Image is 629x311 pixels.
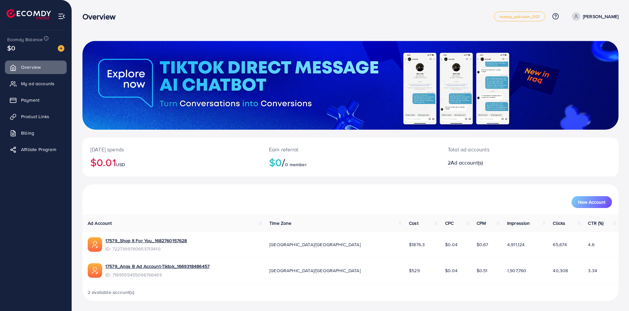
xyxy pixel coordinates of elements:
[88,289,135,296] span: 2 available account(s)
[269,145,432,153] p: Earn referral
[477,267,488,274] span: $0.51
[494,12,545,21] a: metap_pakistan_001
[282,155,285,170] span: /
[507,220,530,226] span: Impression
[569,12,618,21] a: [PERSON_NAME]
[477,241,488,248] span: $0.67
[21,113,49,120] span: Product Links
[116,161,125,168] span: USD
[588,267,597,274] span: 3.34
[445,267,458,274] span: $0.04
[88,237,102,252] img: ic-ads-acc.e4c84228.svg
[90,145,253,153] p: [DATE] spends
[5,93,67,107] a: Payment
[5,110,67,123] a: Product Links
[105,237,187,244] a: 17579_Shop It For You_1682760157628
[105,263,210,270] a: 17579_Anas B Ad Account-Tiktok_1669318486457
[409,241,425,248] span: $1876.3
[588,241,594,248] span: 4.6
[5,61,67,74] a: Overview
[553,267,568,274] span: 40,308
[58,45,64,52] img: image
[82,12,121,21] h3: Overview
[578,200,605,204] span: New Account
[553,241,567,248] span: 65,674
[448,145,566,153] p: Total ad accounts
[409,267,420,274] span: $529
[5,126,67,140] a: Billing
[7,9,51,19] img: logo
[5,143,67,156] a: Affiliate Program
[445,220,454,226] span: CPC
[269,267,361,274] span: [GEOGRAPHIC_DATA]/[GEOGRAPHIC_DATA]
[21,64,41,70] span: Overview
[90,156,253,168] h2: $0.01
[583,13,618,20] p: [PERSON_NAME]
[500,14,540,19] span: metap_pakistan_001
[21,80,55,87] span: My ad accounts
[269,241,361,248] span: [GEOGRAPHIC_DATA]/[GEOGRAPHIC_DATA]
[7,43,15,53] span: $0
[21,130,34,136] span: Billing
[88,263,102,278] img: ic-ads-acc.e4c84228.svg
[88,220,112,226] span: Ad Account
[588,220,603,226] span: CTR (%)
[21,97,39,103] span: Payment
[601,281,624,306] iframe: Chat
[553,220,565,226] span: Clicks
[572,196,612,208] button: New Account
[5,77,67,90] a: My ad accounts
[451,159,483,166] span: Ad account(s)
[448,160,566,166] h2: 2
[507,267,526,274] span: 1,907,760
[105,272,210,278] span: ID: 7169555455096766465
[105,246,187,252] span: ID: 7227399760653713410
[21,146,56,153] span: Affiliate Program
[7,36,43,43] span: Ecomdy Balance
[445,241,458,248] span: $0.04
[269,156,432,168] h2: $0
[477,220,486,226] span: CPM
[507,241,525,248] span: 4,911,124
[409,220,418,226] span: Cost
[285,161,306,168] span: 0 member
[269,220,291,226] span: Time Zone
[58,13,65,20] img: menu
